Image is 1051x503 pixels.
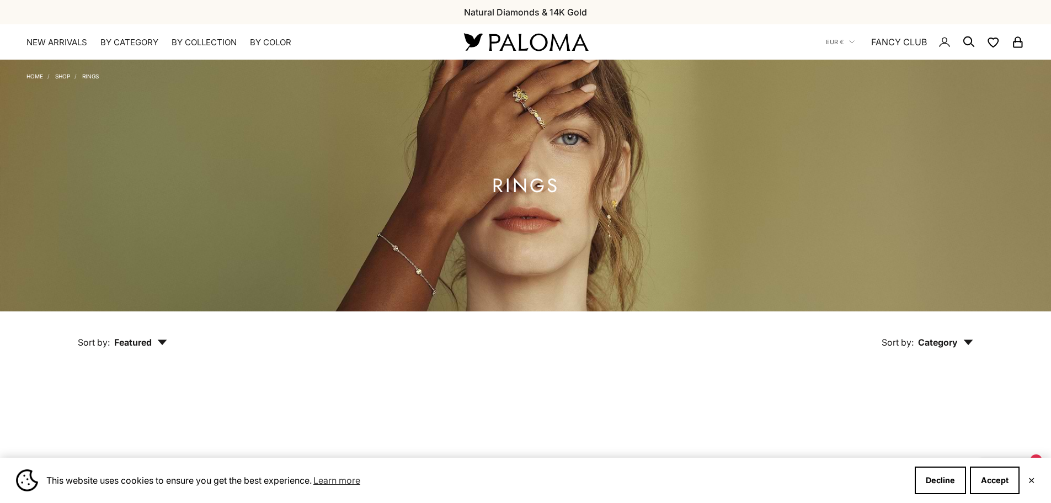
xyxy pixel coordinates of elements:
[82,73,99,80] a: Rings
[882,337,914,348] span: Sort by:
[250,37,291,48] summary: By Color
[1028,477,1035,484] button: Close
[55,73,70,80] a: Shop
[915,467,966,494] button: Decline
[172,37,237,48] summary: By Collection
[970,467,1020,494] button: Accept
[826,24,1025,60] nav: Secondary navigation
[26,73,43,80] a: Home
[26,37,438,48] nav: Primary navigation
[826,37,855,47] button: EUR €
[26,71,99,80] nav: Breadcrumb
[78,337,110,348] span: Sort by:
[826,37,844,47] span: EUR €
[492,179,559,193] h1: Rings
[46,472,906,489] span: This website uses cookies to ensure you get the best experience.
[26,37,87,48] a: NEW ARRIVALS
[100,37,158,48] summary: By Category
[918,337,973,348] span: Category
[856,311,999,358] button: Sort by: Category
[312,472,362,489] a: Learn more
[52,311,193,358] button: Sort by: Featured
[16,469,38,491] img: Cookie banner
[464,5,587,19] p: Natural Diamonds & 14K Gold
[114,337,167,348] span: Featured
[871,35,927,49] a: FANCY CLUB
